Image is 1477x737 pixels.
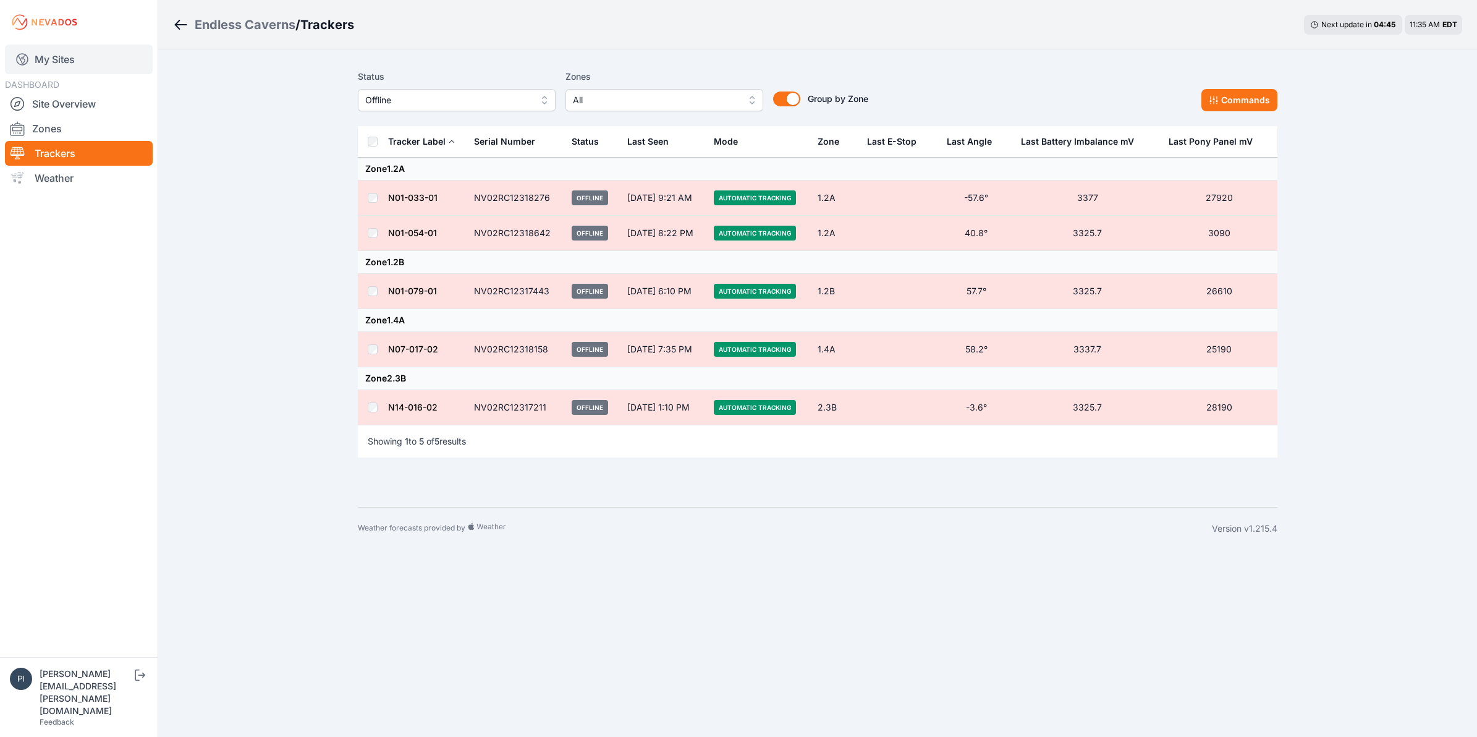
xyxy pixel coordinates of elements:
[714,342,796,357] span: Automatic Tracking
[173,9,354,41] nav: Breadcrumb
[572,135,599,148] div: Status
[818,135,839,148] div: Zone
[5,79,59,90] span: DASHBOARD
[565,89,763,111] button: All
[714,400,796,415] span: Automatic Tracking
[10,668,32,690] img: piotr.kolodziejczyk@energix-group.com
[474,127,545,156] button: Serial Number
[40,717,74,726] a: Feedback
[947,127,1002,156] button: Last Angle
[808,93,868,104] span: Group by Zone
[1021,127,1144,156] button: Last Battery Imbalance mV
[388,135,446,148] div: Tracker Label
[810,216,860,251] td: 1.2A
[714,127,748,156] button: Mode
[573,93,738,108] span: All
[810,274,860,309] td: 1.2B
[572,400,608,415] span: Offline
[1014,332,1161,367] td: 3337.7
[388,402,438,412] a: N14-016-02
[467,216,564,251] td: NV02RC12318642
[818,127,849,156] button: Zone
[388,286,437,296] a: N01-079-01
[572,127,609,156] button: Status
[405,436,408,446] span: 1
[388,127,455,156] button: Tracker Label
[1021,135,1134,148] div: Last Battery Imbalance mV
[810,390,860,425] td: 2.3B
[1014,274,1161,309] td: 3325.7
[1161,332,1277,367] td: 25190
[467,274,564,309] td: NV02RC12317443
[368,435,466,448] p: Showing to of results
[572,342,608,357] span: Offline
[295,16,300,33] span: /
[358,69,556,84] label: Status
[358,522,1212,535] div: Weather forecasts provided by
[947,135,992,148] div: Last Angle
[1410,20,1440,29] span: 11:35 AM
[810,332,860,367] td: 1.4A
[358,367,1277,390] td: Zone 2.3B
[467,390,564,425] td: NV02RC12317211
[467,181,564,216] td: NV02RC12318276
[388,192,438,203] a: N01-033-01
[572,190,608,205] span: Offline
[40,668,132,717] div: [PERSON_NAME][EMAIL_ADDRESS][PERSON_NAME][DOMAIN_NAME]
[627,127,699,156] div: Last Seen
[358,309,1277,332] td: Zone 1.4A
[300,16,354,33] h3: Trackers
[1161,390,1277,425] td: 28190
[195,16,295,33] a: Endless Caverns
[5,141,153,166] a: Trackers
[867,135,916,148] div: Last E-Stop
[358,158,1277,181] td: Zone 1.2A
[1169,127,1263,156] button: Last Pony Panel mV
[388,228,437,238] a: N01-054-01
[939,274,1014,309] td: 57.7°
[10,12,79,32] img: Nevados
[1321,20,1372,29] span: Next update in
[1201,89,1277,111] button: Commands
[714,190,796,205] span: Automatic Tracking
[565,69,763,84] label: Zones
[5,92,153,116] a: Site Overview
[1014,181,1161,216] td: 3377
[5,116,153,141] a: Zones
[714,226,796,241] span: Automatic Tracking
[5,45,153,74] a: My Sites
[810,181,860,216] td: 1.2A
[358,251,1277,274] td: Zone 1.2B
[1161,274,1277,309] td: 26610
[620,181,706,216] td: [DATE] 9:21 AM
[620,332,706,367] td: [DATE] 7:35 PM
[1014,216,1161,251] td: 3325.7
[939,181,1014,216] td: -57.6°
[419,436,424,446] span: 5
[358,89,556,111] button: Offline
[620,274,706,309] td: [DATE] 6:10 PM
[474,135,535,148] div: Serial Number
[434,436,439,446] span: 5
[1014,390,1161,425] td: 3325.7
[365,93,531,108] span: Offline
[1442,20,1457,29] span: EDT
[467,332,564,367] td: NV02RC12318158
[572,226,608,241] span: Offline
[620,390,706,425] td: [DATE] 1:10 PM
[1374,20,1396,30] div: 04 : 45
[1161,181,1277,216] td: 27920
[5,166,153,190] a: Weather
[1212,522,1277,535] div: Version v1.215.4
[939,390,1014,425] td: -3.6°
[939,216,1014,251] td: 40.8°
[1169,135,1253,148] div: Last Pony Panel mV
[620,216,706,251] td: [DATE] 8:22 PM
[714,284,796,299] span: Automatic Tracking
[572,284,608,299] span: Offline
[714,135,738,148] div: Mode
[939,332,1014,367] td: 58.2°
[388,344,438,354] a: N07-017-02
[867,127,926,156] button: Last E-Stop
